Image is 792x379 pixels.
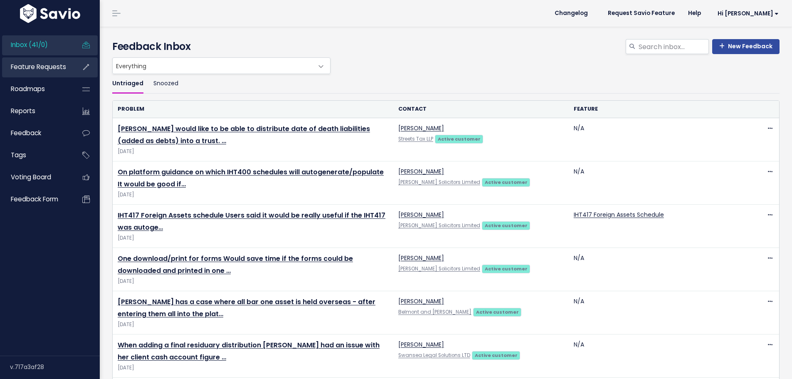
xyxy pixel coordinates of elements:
a: [PERSON_NAME] Solicitors Limited [398,265,480,272]
a: [PERSON_NAME] has a case where all bar one asset is held overseas - after entering them all into ... [118,297,375,319]
a: Inbox (41/0) [2,35,69,54]
a: Help [681,7,708,20]
strong: Active customer [485,179,528,186]
a: Feedback form [2,190,69,209]
span: Feedback [11,129,41,137]
a: [PERSON_NAME] would like to be able to distribute date of death liabilities (added as debts) into... [118,124,370,146]
span: Feedback form [11,195,58,203]
a: Active customer [482,178,530,186]
th: Contact [393,101,569,118]
th: Problem [113,101,393,118]
td: N/A [569,248,744,291]
a: [PERSON_NAME] [398,297,444,305]
a: Swansea Legal Solutions LTD [398,352,470,359]
a: New Feedback [712,39,780,54]
a: Active customer [482,264,530,272]
strong: Active customer [438,136,481,142]
a: One download/print for forms Would save time if the forms could be downloaded and printed in one … [118,254,353,275]
a: Active customer [473,307,521,316]
span: [DATE] [118,191,388,199]
td: N/A [569,291,744,334]
a: [PERSON_NAME] [398,167,444,176]
span: Changelog [555,10,588,16]
span: Everything [112,57,331,74]
a: Request Savio Feature [601,7,681,20]
a: Untriaged [112,74,143,94]
span: Inbox (41/0) [11,40,48,49]
a: Belmont and [PERSON_NAME] [398,309,471,315]
a: Roadmaps [2,79,69,99]
img: logo-white.9d6f32f41409.svg [18,4,82,23]
td: N/A [569,118,744,161]
strong: Active customer [485,265,528,272]
span: Voting Board [11,173,51,181]
a: Feedback [2,124,69,143]
a: IHT417 Foreign Assets schedule Users said it would be really useful if the IHT417 was autoge… [118,211,385,232]
ul: Filter feature requests [112,74,780,94]
strong: Active customer [485,222,528,229]
input: Search inbox... [638,39,709,54]
a: [PERSON_NAME] Solicitors Limited [398,179,480,186]
td: N/A [569,334,744,378]
th: Feature [569,101,744,118]
a: Voting Board [2,168,69,187]
span: [DATE] [118,147,388,156]
a: Hi [PERSON_NAME] [708,7,785,20]
span: Roadmaps [11,84,45,93]
span: [DATE] [118,320,388,329]
span: [DATE] [118,234,388,243]
a: When adding a final residuary distribution [PERSON_NAME] had an issue with her client cash accoun... [118,340,380,362]
strong: Active customer [476,309,519,315]
a: Tags [2,146,69,165]
td: N/A [569,161,744,205]
span: [DATE] [118,364,388,372]
a: Streets Tax LLP [398,136,433,142]
a: [PERSON_NAME] [398,254,444,262]
span: Reports [11,107,35,115]
a: IHT417 Foreign Assets Schedule [574,211,664,219]
span: Tags [11,151,26,159]
a: Active customer [435,134,483,143]
h4: Feedback Inbox [112,39,780,54]
a: Feature Requests [2,57,69,77]
a: [PERSON_NAME] [398,340,444,349]
a: [PERSON_NAME] [398,211,444,219]
a: Active customer [472,351,520,359]
a: [PERSON_NAME] [398,124,444,132]
div: v.717a3af28 [10,356,100,378]
span: Feature Requests [11,62,66,71]
a: Snoozed [153,74,178,94]
a: Active customer [482,221,530,229]
span: [DATE] [118,277,388,286]
a: [PERSON_NAME] Solicitors Limited [398,222,480,229]
a: On platform guidance on which IHT400 schedules will autogenerate/populate It would be good if… [118,167,384,189]
span: Everything [113,58,313,74]
span: Hi [PERSON_NAME] [718,10,779,17]
a: Reports [2,102,69,121]
strong: Active customer [475,352,518,359]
